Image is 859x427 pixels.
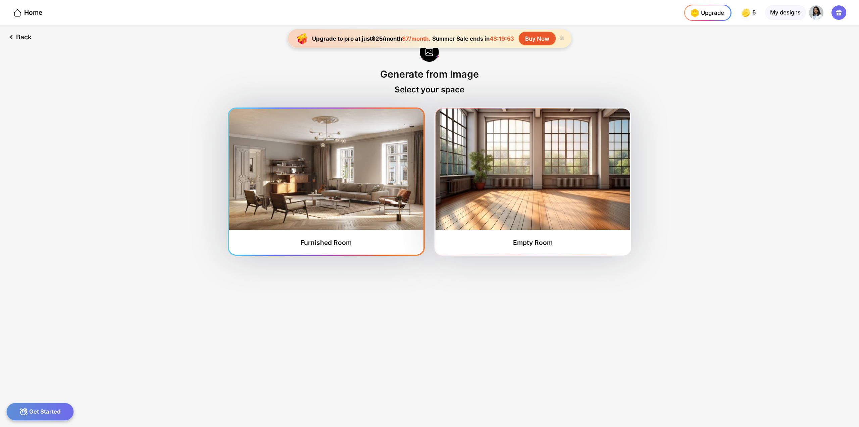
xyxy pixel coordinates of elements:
[312,35,431,42] div: Upgrade to pro at just
[688,6,701,19] img: upgrade-nav-btn-icon.gif
[519,32,556,45] div: Buy Now
[372,35,402,42] span: $25/month
[395,85,464,94] div: Select your space
[431,35,516,42] div: Summer Sale ends in
[6,403,74,421] div: Get Started
[294,31,310,47] img: upgrade-banner-new-year-icon.gif
[436,109,630,230] img: furnishedRoom2.jpg
[402,35,431,42] span: $7/month.
[688,6,724,19] div: Upgrade
[490,35,514,42] span: 48:19:53
[809,5,823,20] img: ACg8ocLmrjTe7LPrn9fh6dS78E8XAh_ZkeD0Wpjs6u5odzPJW3265lsFlQ=s96-c
[513,239,553,247] div: Empty Room
[752,9,757,16] span: 5
[765,5,806,20] div: My designs
[13,8,42,18] div: Home
[380,68,479,80] div: Generate from Image
[301,239,352,247] div: Furnished Room
[229,109,423,230] img: furnishedRoom1.jpg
